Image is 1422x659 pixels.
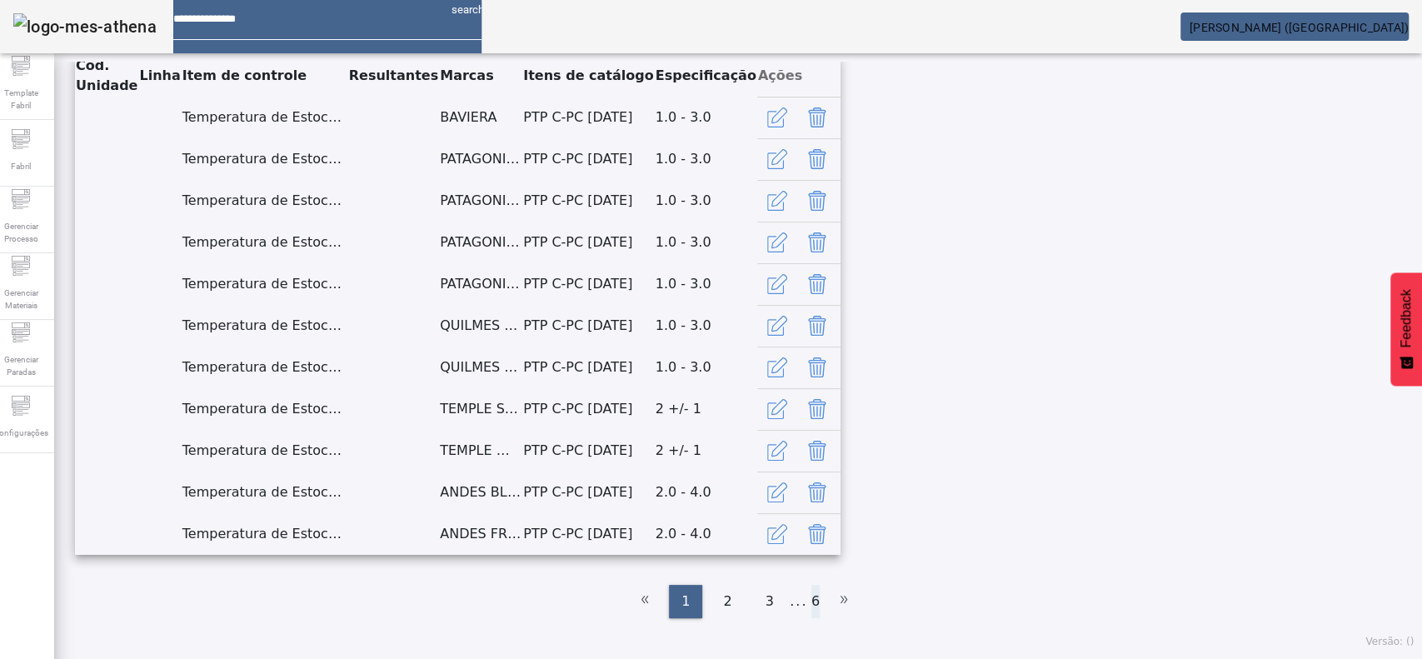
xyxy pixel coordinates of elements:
[522,347,654,388] td: PTP C-PC [DATE]
[655,347,757,388] td: 1.0 - 3.0
[75,55,138,97] th: Cód. Unidade
[1399,289,1414,347] span: Feedback
[138,55,181,97] th: Linha
[439,222,522,263] td: PATAGONIA SENDERO SUR
[522,180,654,222] td: PTP C-PC [DATE]
[655,472,757,513] td: 2.0 - 4.0
[811,585,820,618] li: 6
[522,138,654,180] td: PTP C-PC [DATE]
[655,97,757,138] td: 1.0 - 3.0
[1390,272,1422,386] button: Feedback - Mostrar pesquisa
[522,305,654,347] td: PTP C-PC [DATE]
[655,430,757,472] td: 2 +/- 1
[757,55,841,97] th: Ações
[522,263,654,305] td: PTP C-PC [DATE]
[439,97,522,138] td: BAVIERA
[439,138,522,180] td: PATAGONIA HOPPY LAGER
[439,430,522,472] td: TEMPLE WOLF IPA
[348,55,439,97] th: Resultantes
[655,222,757,263] td: 1.0 - 3.0
[439,388,522,430] td: TEMPLE SCOTTISH
[797,472,837,512] button: Delete
[797,514,837,554] button: Delete
[797,139,837,179] button: Delete
[439,180,522,222] td: PATAGONIA KUNE
[182,222,348,263] td: Temperatura de Estocagem - Armazenamento do Fermento
[766,592,774,612] span: 3
[655,138,757,180] td: 1.0 - 3.0
[182,97,348,138] td: Temperatura de Estocagem - Armazenamento do Fermento
[522,97,654,138] td: PTP C-PC [DATE]
[13,13,157,40] img: logo-mes-athena
[182,180,348,222] td: Temperatura de Estocagem - Armazenamento do Fermento
[182,55,348,97] th: Item de controle
[1365,636,1414,647] span: Versão: ()
[439,347,522,388] td: QUILMES STOUT
[439,55,522,97] th: Marcas
[522,222,654,263] td: PTP C-PC [DATE]
[791,585,807,618] li: ...
[797,264,837,304] button: Delete
[655,513,757,555] td: 2.0 - 4.0
[182,305,348,347] td: Temperatura de Estocagem - Armazenamento do Fermento
[797,181,837,221] button: Delete
[655,263,757,305] td: 1.0 - 3.0
[439,513,522,555] td: ANDES FRESQUITA
[797,431,837,471] button: Delete
[723,592,731,612] span: 2
[182,472,348,513] td: Temperatura de Estocagem - Armazenamento do Fermento
[182,347,348,388] td: Temperatura de Estocagem - Armazenamento do Fermento
[797,306,837,346] button: Delete
[1190,21,1409,34] span: [PERSON_NAME] ([GEOGRAPHIC_DATA])
[797,389,837,429] button: Delete
[6,155,36,177] span: Fabril
[797,222,837,262] button: Delete
[439,263,522,305] td: PATAGONIA SOLCITRA
[522,388,654,430] td: PTP C-PC [DATE]
[439,472,522,513] td: ANDES BLANCA
[182,430,348,472] td: Temperatura de Estocagem - Armazenamento do Fermento
[655,305,757,347] td: 1.0 - 3.0
[655,388,757,430] td: 2 +/- 1
[797,97,837,137] button: Delete
[797,347,837,387] button: Delete
[182,513,348,555] td: Temperatura de Estocagem - Armazenamento do Fermento
[182,263,348,305] td: Temperatura de Estocagem - Armazenamento do Fermento
[522,472,654,513] td: PTP C-PC [DATE]
[655,55,757,97] th: Especificação
[182,388,348,430] td: Temperatura de Estocagem - Armazenamento do Fermento
[522,513,654,555] td: PTP C-PC [DATE]
[439,305,522,347] td: QUILMES BOCK
[522,430,654,472] td: PTP C-PC [DATE]
[522,55,654,97] th: Itens de catálogo
[655,180,757,222] td: 1.0 - 3.0
[182,138,348,180] td: Temperatura de Estocagem - Armazenamento do Fermento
